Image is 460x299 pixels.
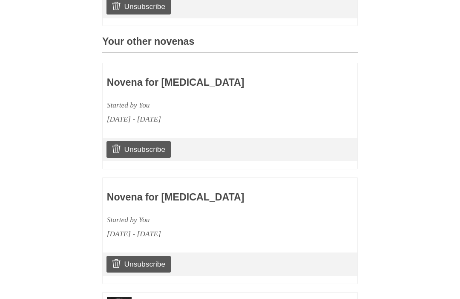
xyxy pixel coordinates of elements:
h3: Your other novenas [102,37,358,53]
div: Started by You [107,213,304,227]
a: Unsubscribe [106,142,171,158]
h3: Novena for [MEDICAL_DATA] [107,192,304,203]
div: Started by You [107,99,304,113]
div: [DATE] - [DATE] [107,227,304,241]
a: Unsubscribe [106,256,171,273]
h3: Novena for [MEDICAL_DATA] [107,78,304,89]
div: [DATE] - [DATE] [107,113,304,127]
